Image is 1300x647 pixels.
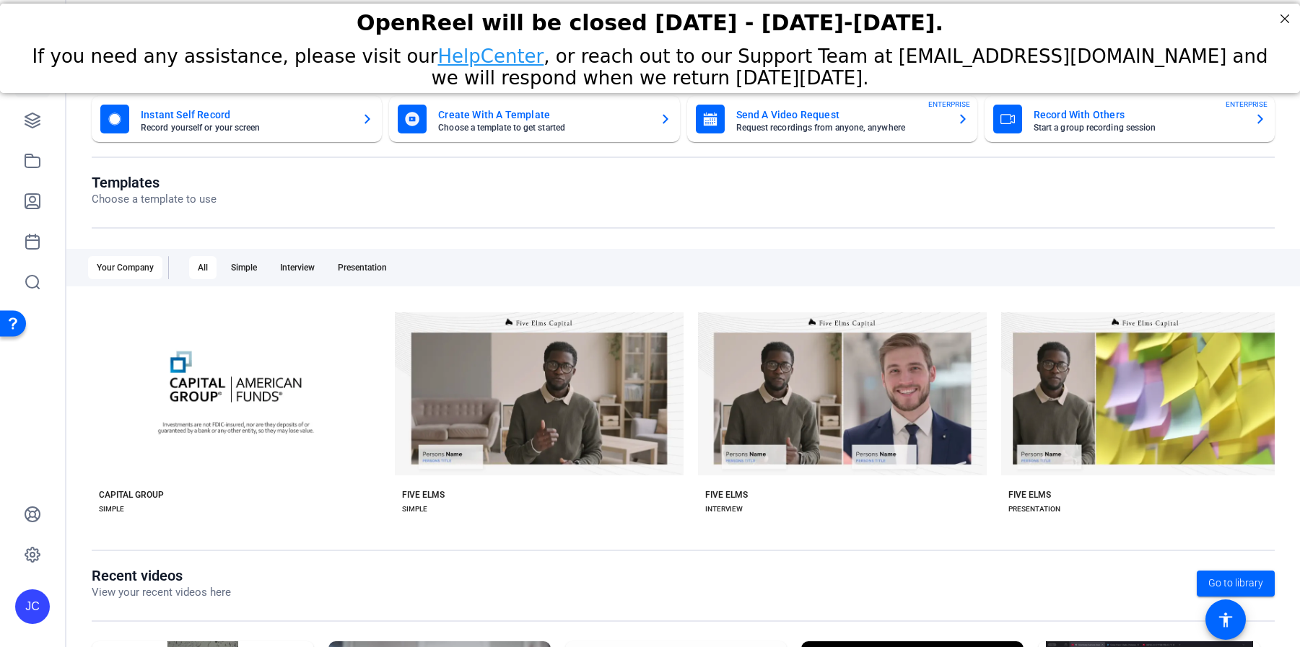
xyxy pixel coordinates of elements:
[222,256,266,279] div: Simple
[18,6,1282,32] div: OpenReel will be closed [DATE] - [DATE]-[DATE].
[705,503,743,515] div: INTERVIEW
[1008,489,1051,501] div: FIVE ELMS
[389,96,679,142] button: Create With A TemplateChoose a template to get started
[1217,611,1234,628] mat-icon: accessibility
[985,96,1275,142] button: Record With OthersStart a group recording sessionENTERPRISE
[99,503,124,515] div: SIMPLE
[438,106,647,123] mat-card-title: Create With A Template
[1034,106,1243,123] mat-card-title: Record With Others
[92,584,231,601] p: View your recent videos here
[141,106,350,123] mat-card-title: Instant Self Record
[329,256,396,279] div: Presentation
[687,96,977,142] button: Send A Video RequestRequest recordings from anyone, anywhereENTERPRISE
[271,256,323,279] div: Interview
[736,123,946,132] mat-card-subtitle: Request recordings from anyone, anywhere
[32,42,1268,85] span: If you need any assistance, please visit our , or reach out to our Support Team at [EMAIL_ADDRESS...
[1197,571,1275,597] a: Go to library
[928,99,970,110] span: ENTERPRISE
[141,123,350,132] mat-card-subtitle: Record yourself or your screen
[1226,99,1268,110] span: ENTERPRISE
[705,489,748,501] div: FIVE ELMS
[15,589,50,624] div: JC
[402,503,427,515] div: SIMPLE
[1008,503,1060,515] div: PRESENTATION
[438,123,647,132] mat-card-subtitle: Choose a template to get started
[99,489,164,501] div: CAPITAL GROUP
[1034,123,1243,132] mat-card-subtitle: Start a group recording session
[92,567,231,584] h1: Recent videos
[1208,576,1263,591] span: Go to library
[92,191,217,208] p: Choose a template to use
[437,42,544,63] a: HelpCenter
[736,106,946,123] mat-card-title: Send A Video Request
[189,256,217,279] div: All
[92,96,382,142] button: Instant Self RecordRecord yourself or your screen
[88,256,162,279] div: Your Company
[92,174,217,191] h1: Templates
[402,489,445,501] div: FIVE ELMS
